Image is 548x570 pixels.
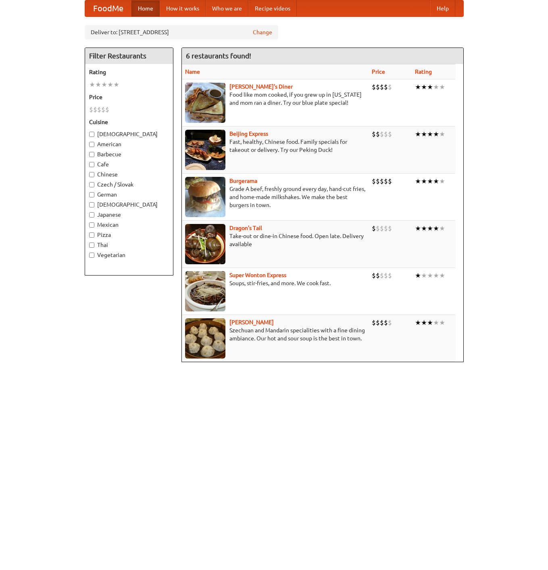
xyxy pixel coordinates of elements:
[433,224,439,233] li: ★
[415,318,421,327] li: ★
[89,231,169,239] label: Pizza
[433,271,439,280] li: ★
[185,138,365,154] p: Fast, healthy, Chinese food. Family specials for takeout or delivery. Try our Peking Duck!
[95,80,101,89] li: ★
[107,80,113,89] li: ★
[89,221,169,229] label: Mexican
[113,80,119,89] li: ★
[89,172,94,177] input: Chinese
[388,83,392,91] li: $
[89,253,94,258] input: Vegetarian
[380,271,384,280] li: $
[185,177,225,217] img: burgerama.jpg
[185,91,365,107] p: Food like mom cooked, if you grew up in [US_STATE] and mom ran a diner. Try our blue plate special!
[89,211,169,219] label: Japanese
[384,130,388,139] li: $
[421,271,427,280] li: ★
[415,130,421,139] li: ★
[185,224,225,264] img: dragon.jpg
[185,232,365,248] p: Take-out or dine-in Chinese food. Open late. Delivery available
[89,105,93,114] li: $
[248,0,297,17] a: Recipe videos
[439,318,445,327] li: ★
[89,212,94,218] input: Japanese
[380,318,384,327] li: $
[89,93,169,101] h5: Price
[439,224,445,233] li: ★
[185,326,365,342] p: Szechuan and Mandarin specialities with a fine dining ambiance. Our hot and sour soup is the best...
[415,68,432,75] a: Rating
[380,83,384,91] li: $
[384,271,388,280] li: $
[376,224,380,233] li: $
[89,152,94,157] input: Barbecue
[372,271,376,280] li: $
[89,243,94,248] input: Thai
[439,83,445,91] li: ★
[253,28,272,36] a: Change
[421,318,427,327] li: ★
[430,0,455,17] a: Help
[388,271,392,280] li: $
[131,0,160,17] a: Home
[229,272,286,278] a: Super Wonton Express
[85,0,131,17] a: FoodMe
[185,185,365,209] p: Grade A beef, freshly ground every day, hand-cut fries, and home-made milkshakes. We make the bes...
[384,83,388,91] li: $
[89,180,169,189] label: Czech / Slovak
[380,224,384,233] li: $
[229,225,262,231] b: Dragon's Tail
[384,318,388,327] li: $
[89,232,94,238] input: Pizza
[85,48,173,64] h4: Filter Restaurants
[433,177,439,186] li: ★
[380,177,384,186] li: $
[421,224,427,233] li: ★
[185,279,365,287] p: Soups, stir-fries, and more. We cook fast.
[372,83,376,91] li: $
[439,177,445,186] li: ★
[376,318,380,327] li: $
[89,162,94,167] input: Cafe
[89,170,169,178] label: Chinese
[384,224,388,233] li: $
[89,130,169,138] label: [DEMOGRAPHIC_DATA]
[427,224,433,233] li: ★
[229,178,257,184] a: Burgerama
[415,271,421,280] li: ★
[89,150,169,158] label: Barbecue
[89,241,169,249] label: Thai
[433,318,439,327] li: ★
[439,271,445,280] li: ★
[229,319,274,325] a: [PERSON_NAME]
[229,131,268,137] a: Beijing Express
[388,177,392,186] li: $
[372,130,376,139] li: $
[185,130,225,170] img: beijing.jpg
[388,130,392,139] li: $
[89,80,95,89] li: ★
[384,177,388,186] li: $
[427,271,433,280] li: ★
[89,68,169,76] h5: Rating
[101,105,105,114] li: $
[427,130,433,139] li: ★
[427,318,433,327] li: ★
[89,192,94,197] input: German
[388,318,392,327] li: $
[229,83,293,90] a: [PERSON_NAME]'s Diner
[439,130,445,139] li: ★
[185,318,225,359] img: shandong.jpg
[185,271,225,311] img: superwonton.jpg
[185,68,200,75] a: Name
[186,52,251,60] ng-pluralize: 6 restaurants found!
[388,224,392,233] li: $
[415,83,421,91] li: ★
[160,0,206,17] a: How it works
[421,83,427,91] li: ★
[372,68,385,75] a: Price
